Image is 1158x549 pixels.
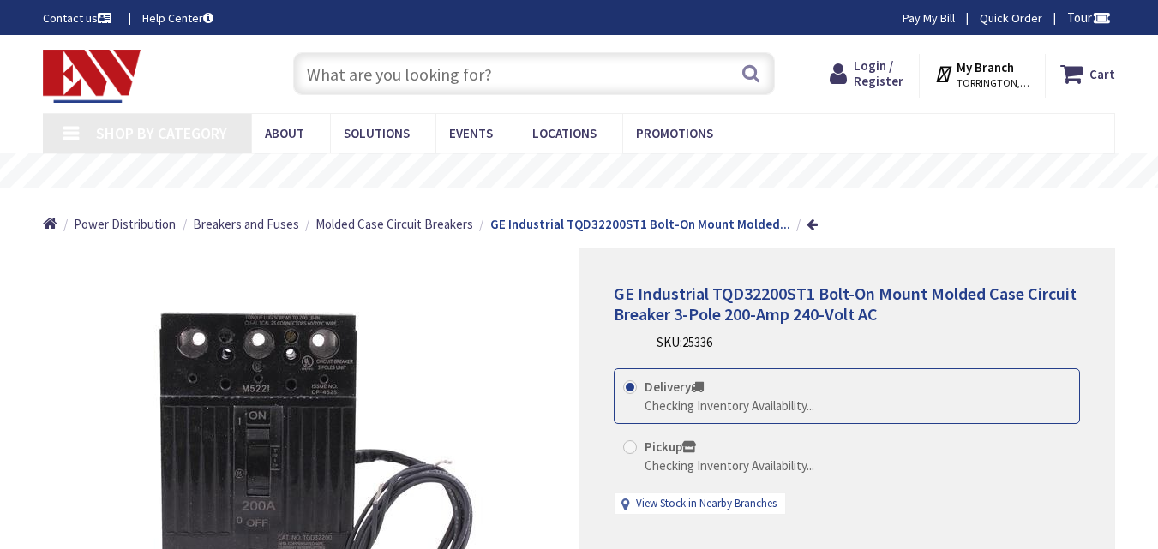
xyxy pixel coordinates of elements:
span: Tour [1067,9,1111,26]
span: Locations [532,125,597,141]
span: GE Industrial TQD32200ST1 Bolt-On Mount Molded Case Circuit Breaker 3-Pole 200-Amp 240-Volt AC [614,283,1077,325]
a: Quick Order [980,9,1042,27]
span: Shop By Category [96,123,227,143]
strong: Delivery [645,379,704,395]
strong: My Branch [957,59,1014,75]
a: Login / Register [830,58,903,89]
strong: Pickup [645,439,696,455]
div: Checking Inventory Availability... [645,457,814,474]
span: About [265,125,304,141]
a: View Stock in Nearby Branches [636,496,777,512]
span: Molded Case Circuit Breakers [315,216,473,232]
span: Solutions [344,125,410,141]
a: Contact us [43,9,115,27]
a: Power Distribution [74,215,176,233]
div: My Branch TORRINGTON, [GEOGRAPHIC_DATA] [934,58,1029,89]
input: What are you looking for? [293,52,775,95]
span: Breakers and Fuses [193,216,299,232]
strong: Cart [1089,58,1115,89]
div: Checking Inventory Availability... [645,397,814,415]
span: Power Distribution [74,216,176,232]
span: Promotions [636,125,713,141]
span: TORRINGTON, [GEOGRAPHIC_DATA] [957,76,1029,90]
strong: GE Industrial TQD32200ST1 Bolt-On Mount Molded... [490,216,790,232]
div: SKU: [657,333,712,351]
span: 25336 [682,334,712,350]
rs-layer: Free Same Day Pickup at 19 Locations [423,162,737,181]
a: Help Center [142,9,213,27]
a: Pay My Bill [903,9,955,27]
a: Cart [1060,58,1115,89]
img: Electrical Wholesalers, Inc. [43,50,141,103]
a: Molded Case Circuit Breakers [315,215,473,233]
span: Login / Register [854,57,903,89]
a: Breakers and Fuses [193,215,299,233]
span: Events [449,125,493,141]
